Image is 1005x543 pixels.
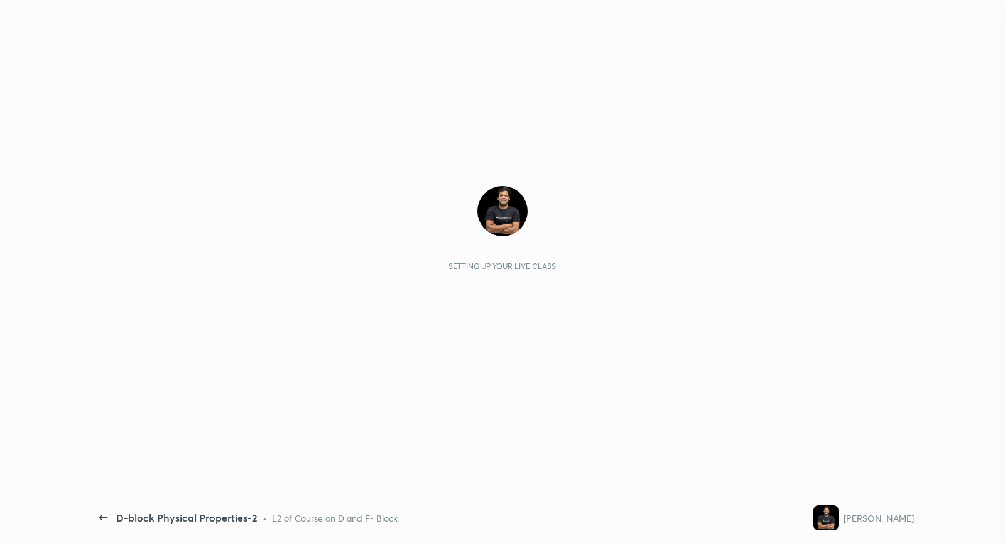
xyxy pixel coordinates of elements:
[813,505,839,530] img: 09cf30fa7328422783919cb9d1918269.jpg
[477,186,528,236] img: 09cf30fa7328422783919cb9d1918269.jpg
[263,512,267,525] div: •
[844,512,914,525] div: [PERSON_NAME]
[272,512,398,525] div: L2 of Course on D and F- Block
[448,261,556,271] div: Setting up your live class
[116,510,258,525] div: D-block Physical Properties-2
